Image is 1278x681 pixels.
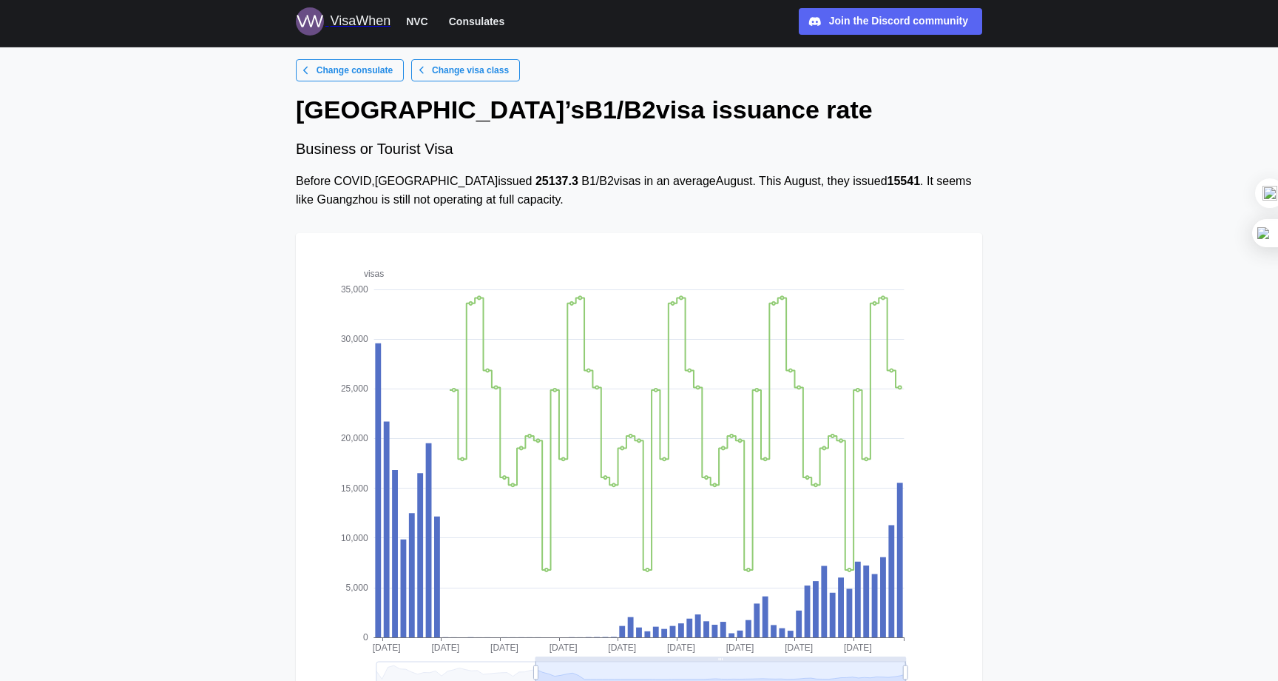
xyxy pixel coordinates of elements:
[432,60,509,81] span: Change visa class
[296,138,982,161] div: Business or Tourist Visa
[373,643,401,653] text: [DATE]
[799,8,982,35] a: Join the Discord community
[364,269,384,279] text: visas
[490,643,518,653] text: [DATE]
[341,532,368,543] text: 10,000
[317,60,393,81] span: Change consulate
[844,643,872,653] text: [DATE]
[296,93,982,126] h1: [GEOGRAPHIC_DATA] ’s B1/B2 visa issuance rate
[346,583,368,593] text: 5,000
[726,643,754,653] text: [DATE]
[431,643,459,653] text: [DATE]
[442,12,511,31] button: Consulates
[341,334,368,344] text: 30,000
[411,59,520,81] a: Change visa class
[406,13,428,30] span: NVC
[330,11,390,32] div: VisaWhen
[887,175,921,187] strong: 15541
[363,632,368,643] text: 0
[296,7,390,36] a: Logo for VisaWhen VisaWhen
[785,643,813,653] text: [DATE]
[449,13,504,30] span: Consulates
[296,59,404,81] a: Change consulate
[550,643,578,653] text: [DATE]
[341,483,368,493] text: 15,000
[296,172,982,209] div: Before COVID, [GEOGRAPHIC_DATA] issued B1/B2 visas in an average August . This August , they issu...
[608,643,636,653] text: [DATE]
[399,12,435,31] button: NVC
[667,643,695,653] text: [DATE]
[341,433,368,443] text: 20,000
[296,7,324,36] img: Logo for VisaWhen
[341,284,368,295] text: 35,000
[341,383,368,394] text: 25,000
[829,13,968,30] div: Join the Discord community
[535,175,578,187] strong: 25137.3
